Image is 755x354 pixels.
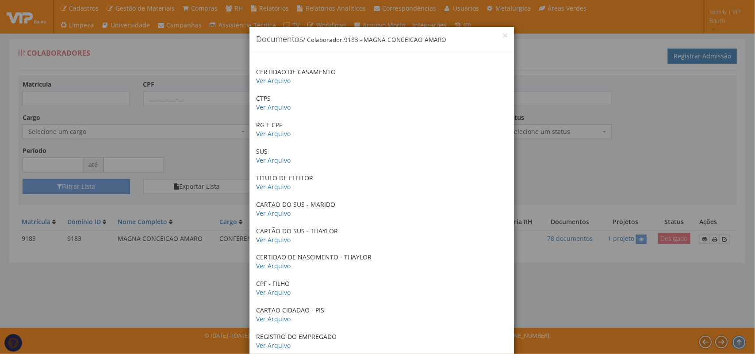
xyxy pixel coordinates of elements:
span: 9183 - MAGNA CONCEICAO AMARO [344,36,446,44]
p: RG E CPF [256,121,507,138]
a: Ver Arquivo [256,341,291,350]
h4: Documentos [256,34,507,45]
p: CPF - FILHO [256,279,507,297]
p: CERTIDAO DE NASCIMENTO - THAYLOR [256,253,507,270]
a: Ver Arquivo [256,103,291,111]
a: Ver Arquivo [256,76,291,85]
small: / Colaborador: [303,36,446,44]
p: CARTAO DO SUS - MARIDO [256,200,507,218]
a: Ver Arquivo [256,288,291,297]
p: TITULO DE ELEITOR [256,174,507,191]
p: CERTIDAO DE CASAMENTO [256,68,507,85]
a: Ver Arquivo [256,262,291,270]
a: Ver Arquivo [256,156,291,164]
a: Ver Arquivo [256,183,291,191]
p: CTPS [256,94,507,112]
p: REGISTRO DO EMPREGADO [256,332,507,350]
a: Ver Arquivo [256,129,291,138]
a: Ver Arquivo [256,236,291,244]
p: CARTAO CIDADAO - PIS [256,306,507,324]
a: Ver Arquivo [256,209,291,217]
p: SUS [256,147,507,165]
a: Ver Arquivo [256,315,291,323]
button: Close [503,34,507,38]
p: CARTÃO DO SUS - THAYLOR [256,227,507,244]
